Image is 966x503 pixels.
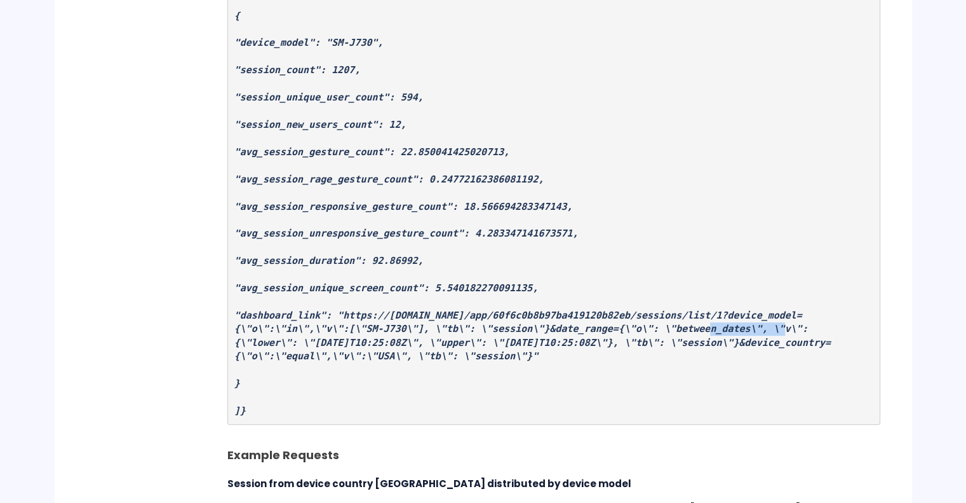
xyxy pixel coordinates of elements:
[234,255,424,266] em: "avg_session_duration": 92.86992,
[234,174,544,185] em: "avg_session_rage_gesture_count": 0.24772162386081192,
[234,378,240,389] em: }
[234,10,240,22] em: {
[234,228,579,239] em: "avg_session_unresponsive_gesture_count": 4.283347141673571,
[227,477,631,490] strong: Session from device country [GEOGRAPHIC_DATA] distributed by device model
[234,119,406,130] em: "session_new_users_count": 12,
[234,201,573,212] em: "avg_session_responsive_gesture_count": 18.566694283347143,
[25,9,73,20] span: Get help
[234,282,539,294] em: "avg_session_unique_screen_count": 5.540182270091135,
[234,146,509,158] em: "avg_session_gesture_count": 22.850041425020713,
[234,92,424,103] em: "session_unique_user_count": 594,
[227,447,339,463] span: Example Requests
[234,64,361,76] em: "session_count": 1207,
[234,405,246,417] em: ]}
[234,310,831,362] em: "dashboard_link": "https://[DOMAIN_NAME]/app/60f6c0b8b97ba419120b82eb/sessions/list/1?device_mode...
[234,37,384,48] em: "device_model": "SM-J730",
